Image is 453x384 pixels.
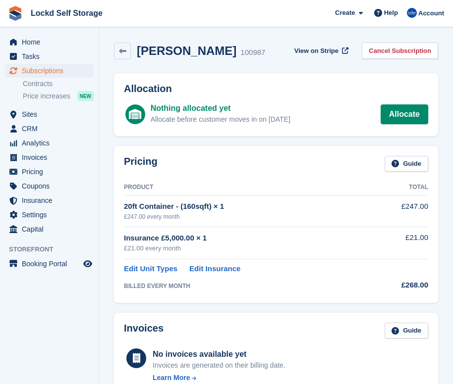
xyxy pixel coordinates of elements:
a: Guide [385,156,428,172]
span: Account [418,8,444,18]
span: Insurance [22,193,81,207]
a: Contracts [23,79,94,89]
span: Help [384,8,398,18]
span: Analytics [22,136,81,150]
span: Coupons [22,179,81,193]
div: Nothing allocated yet [151,102,290,114]
span: Create [335,8,355,18]
a: Preview store [82,258,94,270]
a: menu [5,35,94,49]
span: Capital [22,222,81,236]
div: £21.00 every month [124,243,371,253]
a: Cancel Subscription [362,43,438,59]
a: Learn More [153,373,285,383]
a: Edit Unit Types [124,263,177,275]
a: menu [5,136,94,150]
th: Total [371,180,428,195]
img: stora-icon-8386f47178a22dfd0bd8f6a31ec36ba5ce8667c1dd55bd0f319d3a0aa187defe.svg [8,6,23,21]
a: Allocate [381,104,428,124]
a: Price increases NEW [23,91,94,101]
span: Pricing [22,165,81,179]
span: View on Stripe [294,46,339,56]
span: Price increases [23,92,70,101]
h2: Allocation [124,83,428,95]
div: Invoices are generated on their billing date. [153,360,285,371]
img: Jonny Bleach [407,8,417,18]
span: Settings [22,208,81,222]
span: Subscriptions [22,64,81,78]
td: £247.00 [371,195,428,227]
h2: Pricing [124,156,158,172]
a: Lockd Self Storage [27,5,107,21]
span: Invoices [22,150,81,164]
a: menu [5,122,94,136]
a: Edit Insurance [189,263,240,275]
a: Guide [385,323,428,339]
span: Home [22,35,81,49]
div: Learn More [153,373,190,383]
div: Insurance £5,000.00 × 1 [124,233,371,244]
span: CRM [22,122,81,136]
td: £21.00 [371,227,428,259]
a: menu [5,107,94,121]
span: Tasks [22,49,81,63]
div: NEW [77,91,94,101]
span: Booking Portal [22,257,81,271]
a: menu [5,150,94,164]
h2: Invoices [124,323,164,339]
span: Sites [22,107,81,121]
a: menu [5,208,94,222]
a: menu [5,165,94,179]
span: Storefront [9,244,99,254]
div: Allocate before customer moves in on [DATE] [151,114,290,125]
div: BILLED EVERY MONTH [124,282,371,290]
th: Product [124,180,371,195]
a: menu [5,179,94,193]
a: menu [5,257,94,271]
a: menu [5,49,94,63]
div: No invoices available yet [153,348,285,360]
div: £247.00 every month [124,212,371,221]
div: £268.00 [371,280,428,291]
a: menu [5,193,94,207]
h2: [PERSON_NAME] [137,44,236,57]
div: 20ft Container - (160sqft) × 1 [124,201,371,212]
div: 100987 [240,47,265,58]
a: View on Stripe [290,43,350,59]
a: menu [5,222,94,236]
a: menu [5,64,94,78]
